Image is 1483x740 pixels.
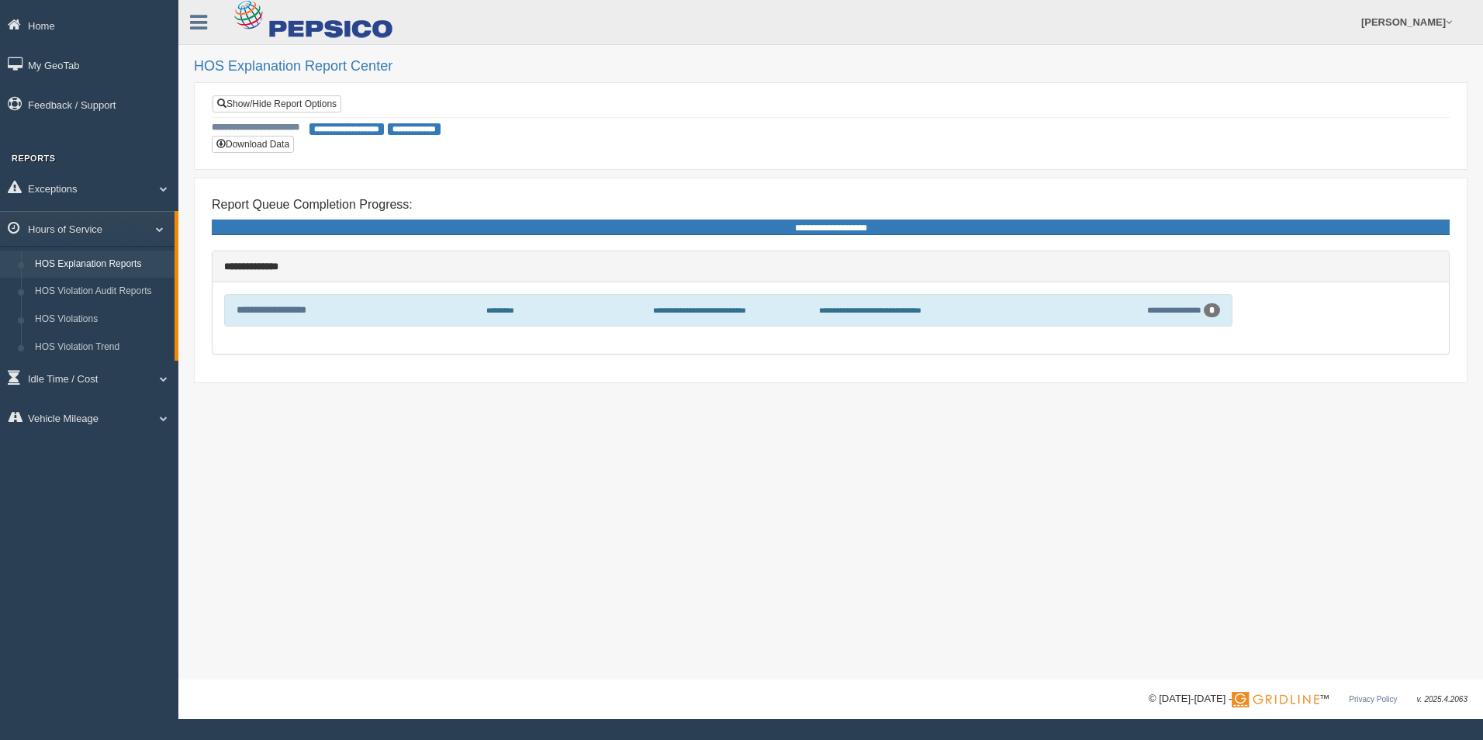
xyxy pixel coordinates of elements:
[1417,695,1467,704] span: v. 2025.4.2063
[212,136,294,153] button: Download Data
[213,95,341,112] a: Show/Hide Report Options
[194,59,1467,74] h2: HOS Explanation Report Center
[1232,692,1319,707] img: Gridline
[1149,691,1467,707] div: © [DATE]-[DATE] - ™
[28,251,175,278] a: HOS Explanation Reports
[28,278,175,306] a: HOS Violation Audit Reports
[212,198,1450,212] h4: Report Queue Completion Progress:
[1349,695,1397,704] a: Privacy Policy
[28,334,175,361] a: HOS Violation Trend
[28,306,175,334] a: HOS Violations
